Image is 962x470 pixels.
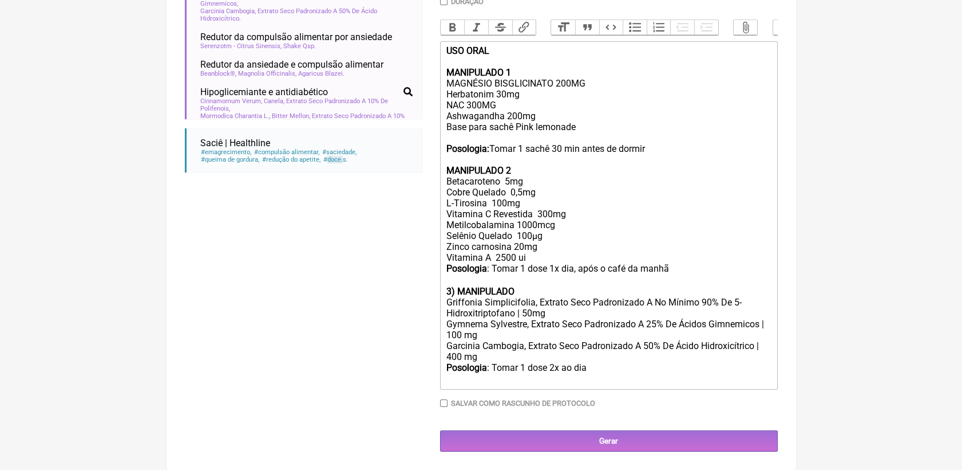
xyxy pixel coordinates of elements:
span: Redutor da compulsão alimentar por ansiedade [200,32,392,42]
strong: MANIPULADO 1 [446,67,510,78]
button: Decrease Level [670,20,694,35]
button: Italic [464,20,488,35]
span: Beanblock® [200,70,236,77]
div: Betacaroteno 5mg [446,176,771,187]
strong: Posologia [446,362,486,373]
strong: MANIPULADO 2 [446,165,510,176]
span: Mormodica Charantia L., Bitter Mellon, Extrato Seco Padronizado A 10% De Charantia [200,112,413,127]
div: Vitamina C Revestida 300mg [446,209,771,220]
input: Gerar [440,430,778,452]
button: Numbers [647,20,671,35]
strong: Posologia [446,263,486,274]
button: Quote [575,20,599,35]
div: Griffonia Simplicifolia, Extrato Seco Padronizado A No Mínimo 90% De 5-Hidroxitriptofano | 50mg [446,297,771,319]
div: Gymnema Sylvestre, Extrato Seco Padronizado A 25% De Ácidos Gimnemicos | 100 mg [446,319,771,340]
button: Strikethrough [488,20,512,35]
div: Metilcobalamina 1000mcg [446,220,771,230]
span: Shake Qsp [283,42,316,50]
strong: 3) MANIPULADO [446,286,514,297]
button: Attach Files [734,20,758,35]
div: Vitamina A 2500 ui [446,252,771,263]
strong: Posologia: [446,143,489,154]
div: L-Tirosina 100mg [446,198,771,209]
label: Salvar como rascunho de Protocolo [451,399,595,408]
span: Agaricus Blazei [298,70,345,77]
div: Cobre Quelado 0,5mg [446,187,771,198]
div: : Tomar 1 dose 2x ao dia ㅤ [446,362,771,385]
span: queima de gordura [200,156,260,163]
button: Code [599,20,623,35]
span: redução do apetite [262,156,321,163]
div: Zinco carnosina 20mg [446,241,771,252]
span: Cinnamomum Verum, Canela, Extrato Seco Padronizado A 10% De Polifenois [200,97,413,112]
button: Bullets [623,20,647,35]
strong: USO ORAL [446,45,489,56]
div: : Tomar 1 dose 1x dia, após o café da manhã ㅤ [446,263,771,286]
span: Redutor da ansiedade e compulsão alimentar [200,59,383,70]
div: Selênio Quelado 100µg [446,230,771,241]
span: saciedade [322,148,357,156]
span: Magnolia Officinalis [238,70,296,77]
span: compulsão alimentar [254,148,320,156]
button: Undo [773,20,797,35]
span: emagrecimento [200,148,252,156]
span: Serenzotm - Citrus Sinensis [200,42,282,50]
button: Bold [441,20,465,35]
span: doce [327,156,343,163]
span: s [323,156,349,163]
button: Link [512,20,536,35]
div: MAGNÉSIO BISGLICINATO 200MG Herbatonim 30mg NAC 300MG Ashwagandha 200mg Base para sachê Pink lemo... [446,45,771,165]
div: Garcinia Cambogia, Extrato Seco Padronizado A 50% De Ácido Hidroxicítrico | 400 mg [446,340,771,362]
span: Garcinia Cambogia, Extrato Seco Padronizado A 50% De Ácido Hidroxicítrico [200,7,413,22]
span: Hipoglicemiante e antidiabético [200,87,328,97]
button: Heading [551,20,575,35]
span: Saciê | Healthline [200,138,270,148]
button: Increase Level [694,20,718,35]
